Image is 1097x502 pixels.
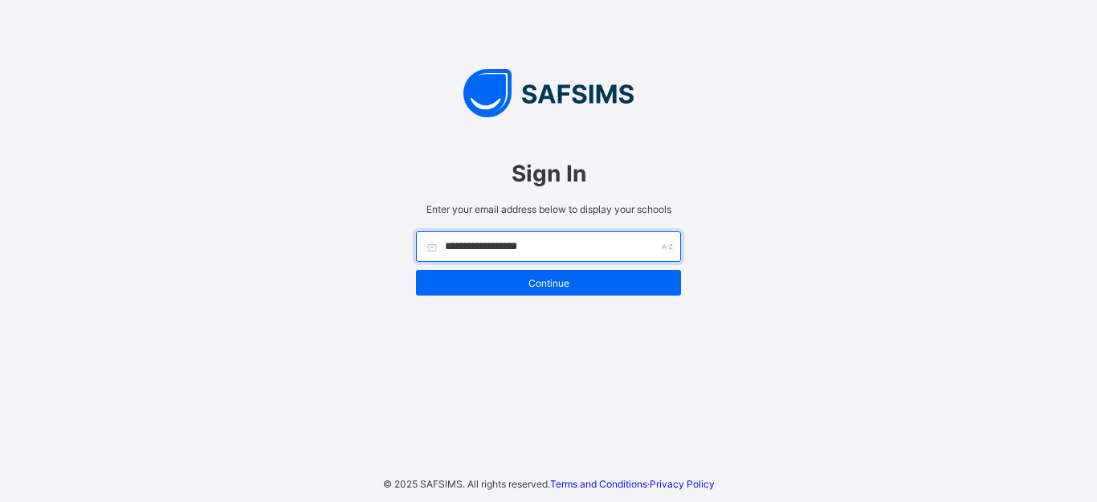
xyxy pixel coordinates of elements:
[550,478,647,490] a: Terms and Conditions
[400,69,697,117] img: SAFSIMS Logo
[383,478,550,490] span: © 2025 SAFSIMS. All rights reserved.
[650,478,715,490] a: Privacy Policy
[550,478,715,490] span: ·
[428,277,669,289] span: Continue
[416,160,681,187] span: Sign In
[416,203,681,215] span: Enter your email address below to display your schools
